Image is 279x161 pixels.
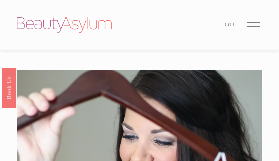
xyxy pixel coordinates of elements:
a: Book Us [2,68,16,107]
img: Beauty Asylum | Bridal Hair &amp; Makeup Charlotte &amp; Atlanta [17,17,112,33]
span: 0 [228,21,233,28]
span: ) [233,21,236,28]
span: ( [225,21,228,28]
a: 0 items in cart [225,20,235,30]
